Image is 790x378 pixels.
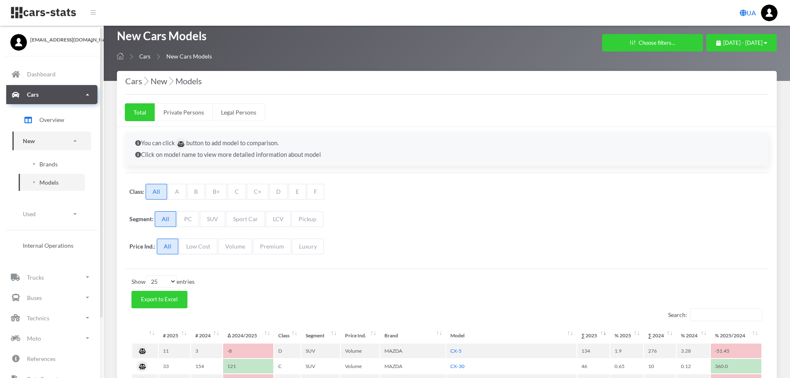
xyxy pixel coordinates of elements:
a: Internal Operations [12,237,91,254]
span: C+ [247,184,268,200]
td: 154 [191,359,223,373]
span: Brands [39,160,58,168]
th: ∑&nbsp;2024: activate to sort column ascending [644,328,676,343]
label: Class: [129,187,144,196]
span: Sport Car [226,211,265,227]
span: B+ [206,184,227,200]
th: #&nbsp;2025 : activate to sort column ascending [159,328,190,343]
td: MAZDA [380,359,445,373]
a: Buses [6,288,97,307]
a: UA [737,5,759,21]
button: [DATE] - [DATE] [706,34,777,51]
span: SUV [200,211,225,227]
th: Δ&nbsp;2024/2025: activate to sort column ascending [223,328,273,343]
span: PC [177,211,199,227]
td: 33 [159,359,190,373]
td: 10 [644,359,676,373]
span: Volume [218,239,252,254]
button: Export to Excel [131,291,187,308]
input: Search: [690,308,762,321]
span: Premium [253,239,291,254]
th: Model: activate to sort column ascending [446,328,576,343]
p: Technics [27,313,49,323]
p: Used [23,209,36,219]
p: Buses [27,293,42,303]
span: All [146,184,167,200]
p: References [27,354,56,364]
span: Luxury [292,239,324,254]
td: Volume [341,344,379,358]
span: All [157,239,178,254]
th: %&nbsp;2025/2024: activate to sort column ascending [711,328,761,343]
h4: Cars New Models [125,74,768,88]
a: Used [12,205,91,223]
select: Showentries [146,276,177,288]
a: Private Persons [155,103,213,121]
span: E [289,184,306,200]
span: C [228,184,246,200]
td: 3.28 [677,344,710,358]
img: navbar brand [10,6,77,19]
a: Legal Persons [212,103,265,121]
img: ... [761,5,778,21]
td: 360.0 [711,359,761,373]
a: [EMAIL_ADDRESS][DOMAIN_NAME] [10,34,93,44]
span: A [168,184,186,200]
td: 134 [577,344,610,358]
p: Trucks [27,272,44,283]
a: Overview [12,110,91,130]
a: Cars [139,53,151,60]
th: Price Ind.: activate to sort column ascending [341,328,379,343]
td: 0.12 [677,359,710,373]
th: Brand: activate to sort column ascending [380,328,445,343]
span: [DATE] - [DATE] [723,39,763,46]
span: New Cars Models [166,53,212,60]
a: Brands [19,156,85,173]
td: 121 [223,359,273,373]
span: Models [39,178,58,187]
span: Export to Excel [141,296,177,302]
td: C [274,359,301,373]
button: Choose filters... [602,34,703,51]
a: CX-5 [450,348,462,354]
span: D [269,184,288,200]
div: You can click button to add model to comparison. Click on model name to view more detailed inform... [125,132,768,166]
td: D [274,344,301,358]
th: %&nbsp;2025: activate to sort column ascending [610,328,643,343]
th: Segment: activate to sort column ascending [301,328,340,343]
td: SUV [301,344,340,358]
th: : activate to sort column ascending [132,328,158,343]
label: Show entries [131,276,194,288]
td: 1.9 [610,344,643,358]
a: Dashboard [6,65,97,84]
td: -8 [223,344,273,358]
a: Technics [6,308,97,327]
td: Volume [341,359,379,373]
span: F [307,184,324,200]
span: LCV [266,211,291,227]
td: 0.65 [610,359,643,373]
td: SUV [301,359,340,373]
th: Class: activate to sort column ascending [274,328,301,343]
a: CX-30 [450,363,464,369]
td: MAZDA [380,344,445,358]
td: 11 [159,344,190,358]
span: Pickup [292,211,323,227]
label: Segment: [129,215,153,223]
p: New [23,136,35,146]
h1: New Cars Models [117,28,212,48]
span: B [187,184,205,200]
p: Moto [27,333,41,344]
td: 3 [191,344,223,358]
span: All [155,211,176,227]
td: -51.45 [711,344,761,358]
span: Low Cost [179,239,217,254]
th: ∑&nbsp;2025: activate to sort column ascending [577,328,610,343]
a: Cars [6,85,97,104]
label: Price Ind.: [129,242,156,251]
a: References [6,349,97,368]
span: [EMAIL_ADDRESS][DOMAIN_NAME] [30,36,93,44]
a: Trucks [6,268,97,287]
p: Dashboard [27,69,56,79]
